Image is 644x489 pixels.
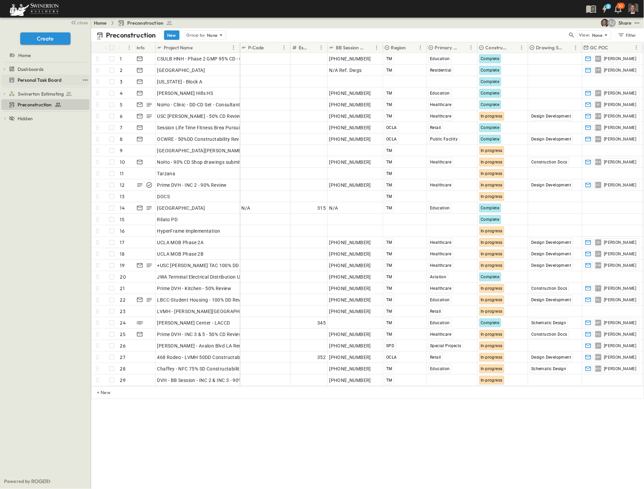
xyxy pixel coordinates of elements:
[532,252,571,256] span: Design Development
[120,228,125,234] p: 16
[1,75,80,85] a: Personal Task Board
[18,115,33,122] span: Hidden
[120,285,125,292] p: 21
[481,68,500,73] span: Complete
[125,44,133,52] button: Menu
[329,136,371,143] span: [PHONE_NUMBER]
[329,308,371,315] span: [PHONE_NUMBER]
[157,170,176,177] span: Tarzana
[120,90,123,97] p: 4
[120,113,123,120] p: 6
[430,275,447,279] span: Aviation
[430,240,452,245] span: Healthcare
[157,78,203,85] span: [US_STATE] - Block A
[329,342,371,349] span: [PHONE_NUMBER]
[120,193,125,200] p: 13
[386,252,393,256] span: TM
[120,342,126,349] p: 26
[386,91,393,96] span: TM
[386,286,393,291] span: TM
[386,378,393,383] span: TM
[157,101,260,108] span: NoHo - Clinic - DD-CD Set - Consultants Review
[430,206,450,210] span: Education
[157,308,260,315] span: LVMH - [PERSON_NAME][GEOGRAPHIC_DATA]
[430,298,450,302] span: Education
[481,263,503,268] span: In-progress
[615,30,639,40] button: Filter
[120,55,122,62] p: 1
[157,90,213,97] span: [PERSON_NAME] Hills HS
[386,366,393,371] span: TM
[430,263,452,268] span: Healthcare
[532,286,568,291] span: Construction Docs
[157,342,269,349] span: [PERSON_NAME] - Avalon Blvd LA Reno & Addition
[628,4,639,14] img: Profile Picture
[481,366,503,371] span: In-progress
[386,125,397,130] span: OCLA
[532,332,568,337] span: Construction Docs
[604,68,637,73] span: [PERSON_NAME]
[596,58,601,59] span: KD
[596,323,601,323] span: MF
[120,331,126,338] p: 25
[536,44,563,51] p: Drawing Status
[467,44,475,52] button: Menu
[120,170,124,177] p: 11
[310,44,317,51] button: Sort
[157,274,259,280] span: JWA Terminal Electrical Distribution Upgrades
[9,65,88,74] a: Dashboards
[157,319,230,326] span: [PERSON_NAME] Center - LACCD
[481,137,500,141] span: Complete
[532,366,566,371] span: Schematic Design
[610,44,617,51] button: Sort
[386,309,393,314] span: TM
[317,319,326,326] span: 345
[481,298,503,302] span: In-progress
[97,389,101,396] p: + New
[157,216,178,223] span: Rilato PD
[460,44,467,51] button: Sort
[386,102,393,107] span: TM
[157,377,266,384] span: DVH - BB Session - INC 2 & INC 3 - 90% CD Review
[118,20,173,26] a: Preconstruction
[94,20,107,26] a: Home
[532,240,571,245] span: Design Development
[391,44,406,51] p: Region
[365,44,373,51] button: Sort
[386,206,393,210] span: TM
[317,44,325,52] button: Menu
[481,217,500,222] span: Complete
[329,205,338,211] span: N/A
[481,183,503,187] span: In-progress
[386,194,393,199] span: TM
[118,42,135,53] div: #
[618,31,637,39] div: Filter
[430,332,452,337] span: Healthcare
[242,205,250,211] span: N/A
[430,309,441,314] span: Retail
[120,365,126,372] p: 28
[604,159,637,165] span: [PERSON_NAME]
[532,183,571,187] span: Design Development
[157,228,220,234] span: HyperFrame implementation
[336,44,364,51] p: BB Session ID
[481,240,503,245] span: In-progress
[187,32,206,38] p: Group by:
[157,365,242,372] span: Chaffey - NFC 75% SD Constructability
[430,114,452,119] span: Healthcare
[157,251,204,257] span: UCLA MOB Phase 2B
[194,44,202,51] button: Sort
[604,91,637,96] span: [PERSON_NAME]
[9,89,88,99] a: Swinerton Estimating
[230,44,238,52] button: Menu
[120,297,126,303] p: 22
[481,56,500,61] span: Complete
[157,55,292,62] span: CSULB HNH - Phase 2 GMP 95% CD - Constructability Review
[164,44,193,51] p: Project Name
